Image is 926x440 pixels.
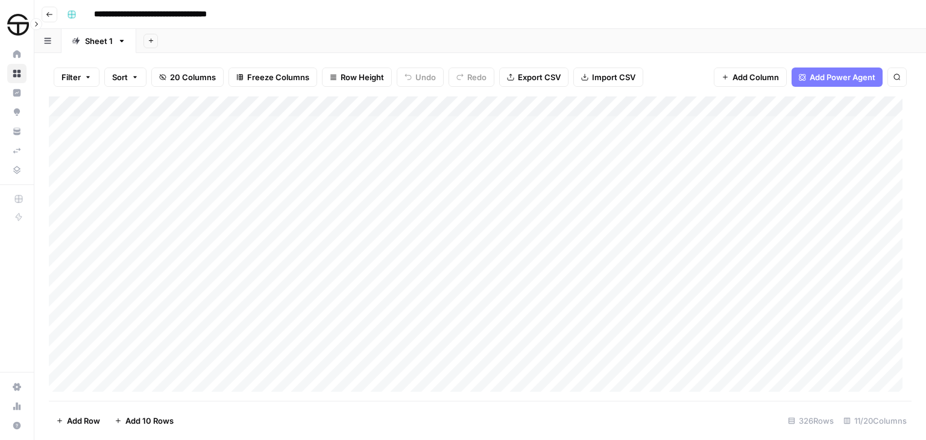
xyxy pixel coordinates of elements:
a: Opportunities [7,102,27,122]
button: Export CSV [499,68,569,87]
span: Filter [61,71,81,83]
span: Row Height [341,71,384,83]
span: Freeze Columns [247,71,309,83]
a: Your Data [7,122,27,141]
button: Filter [54,68,99,87]
a: Data Library [7,160,27,180]
a: Syncs [7,141,27,160]
button: Workspace: SimpleTire [7,10,27,40]
span: Add Power Agent [810,71,875,83]
button: Undo [397,68,444,87]
button: Help + Support [7,416,27,435]
button: Row Height [322,68,392,87]
span: Add Row [67,415,100,427]
span: Export CSV [518,71,561,83]
div: 326 Rows [783,411,839,430]
button: Import CSV [573,68,643,87]
button: Add Row [49,411,107,430]
span: Add Column [732,71,779,83]
button: 20 Columns [151,68,224,87]
span: 20 Columns [170,71,216,83]
a: Usage [7,397,27,416]
button: Add Column [714,68,787,87]
button: Freeze Columns [228,68,317,87]
button: Add Power Agent [792,68,883,87]
a: Insights [7,83,27,102]
span: Undo [415,71,436,83]
a: Settings [7,377,27,397]
a: Home [7,45,27,64]
button: Sort [104,68,146,87]
button: Redo [449,68,494,87]
span: Import CSV [592,71,635,83]
button: Add 10 Rows [107,411,181,430]
div: Sheet 1 [85,35,113,47]
img: SimpleTire Logo [7,14,29,36]
span: Sort [112,71,128,83]
span: Redo [467,71,487,83]
a: Browse [7,64,27,83]
a: Sheet 1 [61,29,136,53]
span: Add 10 Rows [125,415,174,427]
div: 11/20 Columns [839,411,912,430]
